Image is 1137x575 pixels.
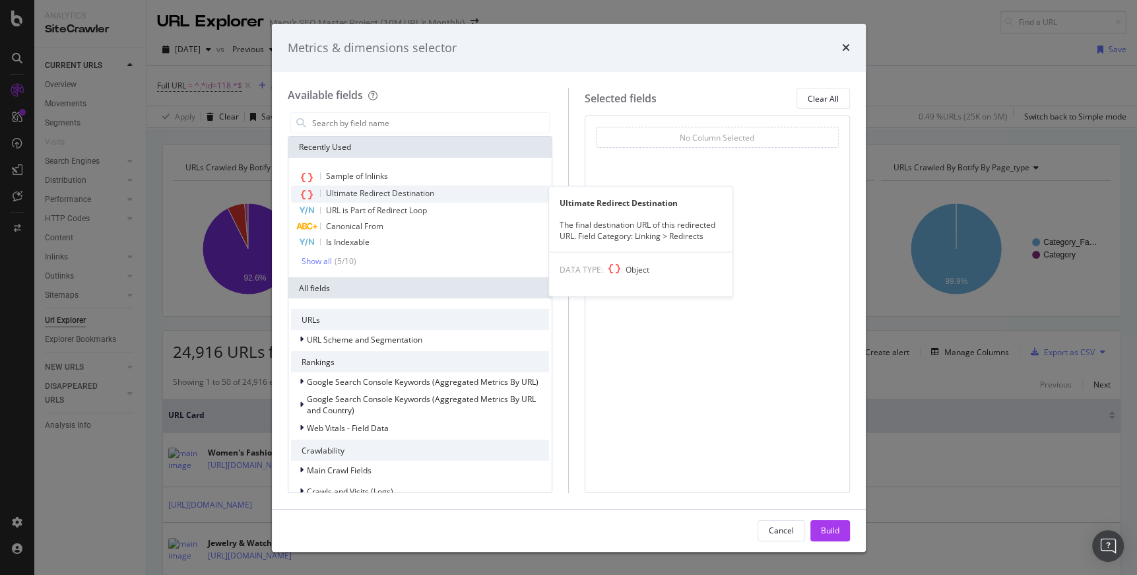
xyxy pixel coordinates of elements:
span: Object [626,263,649,275]
div: Ultimate Redirect Destination [549,197,732,208]
div: URLs [291,309,550,330]
button: Cancel [758,520,805,541]
div: The final destination URL of this redirected URL. Field Category: Linking > Redirects [549,219,732,241]
span: Main Crawl Fields [307,465,372,476]
div: ( 5 / 10 ) [332,255,356,267]
span: URL is Part of Redirect Loop [326,205,427,216]
div: No Column Selected [680,132,754,143]
div: Selected fields [585,91,657,106]
span: DATA TYPE: [560,263,603,275]
input: Search by field name [311,113,550,133]
div: Metrics & dimensions selector [288,40,457,57]
div: Clear All [808,93,839,104]
span: Crawls and Visits (Logs) [307,486,393,497]
div: modal [272,24,866,552]
span: Canonical From [326,220,383,232]
span: Google Search Console Keywords (Aggregated Metrics By URL) [307,376,538,388]
span: Web Vitals - Field Data [307,423,389,434]
span: Sample of Inlinks [326,170,388,182]
div: Show all [302,257,332,266]
span: Ultimate Redirect Destination [326,187,434,199]
span: Google Search Console Keywords (Aggregated Metrics By URL and Country) [307,393,536,416]
div: Crawlability [291,440,550,461]
div: Open Intercom Messenger [1092,530,1124,562]
div: All fields [288,277,552,298]
div: Build [821,525,839,536]
button: Clear All [796,88,850,109]
div: Available fields [288,88,363,102]
div: Recently Used [288,137,552,158]
span: Is Indexable [326,236,370,248]
div: Rankings [291,351,550,372]
button: Build [810,520,850,541]
div: Cancel [769,525,794,536]
div: times [842,40,850,57]
span: URL Scheme and Segmentation [307,334,422,345]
